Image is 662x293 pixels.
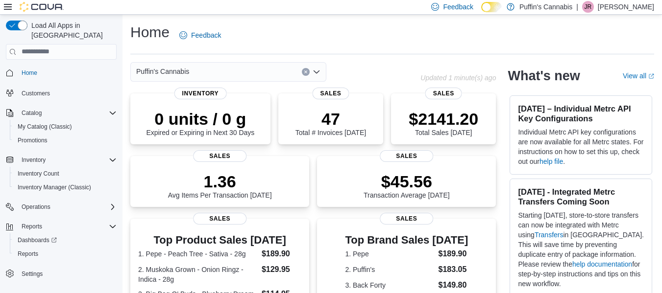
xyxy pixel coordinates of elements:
span: Settings [22,270,43,278]
span: Catalog [18,107,117,119]
span: Promotions [14,135,117,146]
span: Dashboards [18,236,57,244]
span: Sales [380,150,434,162]
span: Sales [193,213,247,225]
button: Reports [2,220,121,233]
span: Sales [425,88,462,99]
p: 0 units / 0 g [146,109,254,129]
span: Operations [18,201,117,213]
a: help file [539,158,563,165]
h3: [DATE] – Individual Metrc API Key Configurations [518,104,644,123]
button: Inventory [18,154,49,166]
a: My Catalog (Classic) [14,121,76,133]
span: Inventory Manager (Classic) [14,181,117,193]
a: Feedback [175,25,225,45]
p: 47 [295,109,366,129]
button: Inventory Count [10,167,121,180]
button: Operations [2,200,121,214]
span: Catalog [22,109,42,117]
span: Inventory [174,88,227,99]
span: Customers [18,87,117,99]
span: Sales [193,150,247,162]
div: Jordan Russell [582,1,594,13]
span: Customers [22,90,50,97]
a: Inventory Count [14,168,63,180]
span: Sales [380,213,434,225]
a: Home [18,67,41,79]
p: Puffin's Cannabis [519,1,572,13]
div: Transaction Average [DATE] [364,172,450,199]
button: Settings [2,267,121,281]
span: JR [585,1,592,13]
a: Dashboards [10,233,121,247]
span: Reports [22,223,42,230]
p: Individual Metrc API key configurations are now available for all Metrc states. For instructions ... [518,127,644,166]
a: Reports [14,248,42,260]
span: Inventory Count [18,170,59,178]
span: Promotions [18,136,48,144]
span: My Catalog (Classic) [18,123,72,131]
button: Open list of options [313,68,320,76]
img: Cova [20,2,64,12]
span: Reports [14,248,117,260]
dt: 2. Muskoka Grown - Onion Ringz - Indica - 28g [138,265,258,284]
p: Updated 1 minute(s) ago [420,74,496,82]
h1: Home [130,23,170,42]
dd: $189.90 [439,248,468,260]
span: Feedback [443,2,473,12]
span: Inventory [18,154,117,166]
div: Total # Invoices [DATE] [295,109,366,136]
dt: 2. Puffin's [345,265,434,274]
a: Promotions [14,135,51,146]
svg: External link [648,73,654,79]
button: Operations [18,201,54,213]
button: Customers [2,86,121,100]
div: Total Sales [DATE] [409,109,478,136]
span: Operations [22,203,50,211]
dd: $149.80 [439,279,468,291]
p: Starting [DATE], store-to-store transfers can now be integrated with Metrc using in [GEOGRAPHIC_D... [518,210,644,289]
a: Customers [18,88,54,99]
a: help documentation [572,260,632,268]
span: Home [22,69,37,77]
button: Inventory [2,153,121,167]
span: Sales [312,88,349,99]
span: Load All Apps in [GEOGRAPHIC_DATA] [27,21,117,40]
span: Reports [18,250,38,258]
span: Dashboards [14,234,117,246]
dt: 3. Back Forty [345,280,434,290]
span: Settings [18,268,117,280]
span: Inventory [22,156,46,164]
span: Home [18,67,117,79]
p: 1.36 [168,172,272,191]
span: Inventory Manager (Classic) [18,183,91,191]
button: My Catalog (Classic) [10,120,121,134]
button: Catalog [2,106,121,120]
p: $45.56 [364,172,450,191]
a: Dashboards [14,234,61,246]
div: Avg Items Per Transaction [DATE] [168,172,272,199]
dt: 1. Pepe [345,249,434,259]
dd: $129.95 [262,264,301,275]
span: Feedback [191,30,221,40]
a: View allExternal link [623,72,654,80]
a: Settings [18,268,47,280]
button: Clear input [302,68,310,76]
p: | [576,1,578,13]
button: Home [2,66,121,80]
button: Reports [10,247,121,261]
a: Inventory Manager (Classic) [14,181,95,193]
button: Catalog [18,107,46,119]
p: [PERSON_NAME] [598,1,654,13]
span: Reports [18,221,117,232]
input: Dark Mode [481,2,502,12]
dd: $189.90 [262,248,301,260]
button: Promotions [10,134,121,147]
h3: Top Product Sales [DATE] [138,234,301,246]
dd: $183.05 [439,264,468,275]
a: Transfers [535,231,564,239]
span: Puffin's Cannabis [136,66,189,77]
span: My Catalog (Classic) [14,121,117,133]
h3: [DATE] - Integrated Metrc Transfers Coming Soon [518,187,644,206]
